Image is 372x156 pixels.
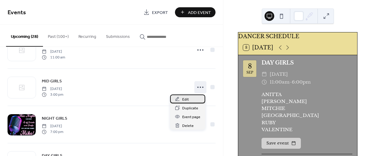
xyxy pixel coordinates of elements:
[43,25,74,46] button: Past (100+)
[262,59,352,67] div: DAY GIRLS
[270,70,288,78] span: [DATE]
[262,138,301,149] button: Save event
[101,25,135,46] button: Submissions
[42,86,63,92] span: [DATE]
[290,78,292,86] span: -
[182,105,198,111] span: Duplicate
[42,129,63,134] span: 7:00 pm
[246,71,253,74] div: Sep
[238,32,357,40] div: DANCER SCHEDULE
[182,96,189,103] span: Edit
[8,7,26,18] span: Events
[182,114,200,120] span: Event page
[292,78,311,86] span: 6:00pm
[262,70,267,78] div: ​
[262,78,267,86] div: ​
[42,55,65,60] span: 11:00 am
[42,92,63,97] span: 3:00 pm
[188,9,211,16] span: Add Event
[74,25,101,46] button: Recurring
[182,123,194,129] span: Delete
[6,25,43,47] button: Upcoming (28)
[42,78,62,85] a: MID GIRLS
[262,91,352,133] div: ANITTA [PERSON_NAME] MITCHIE [GEOGRAPHIC_DATA] RUBY VALENTINE
[270,78,290,86] span: 11:00am
[42,49,65,55] span: [DATE]
[248,63,252,70] div: 8
[175,7,216,17] button: Add Event
[42,115,67,122] a: NIGHT GIRLS
[139,7,173,17] a: Export
[152,9,168,16] span: Export
[42,124,63,129] span: [DATE]
[241,43,275,52] button: 8[DATE]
